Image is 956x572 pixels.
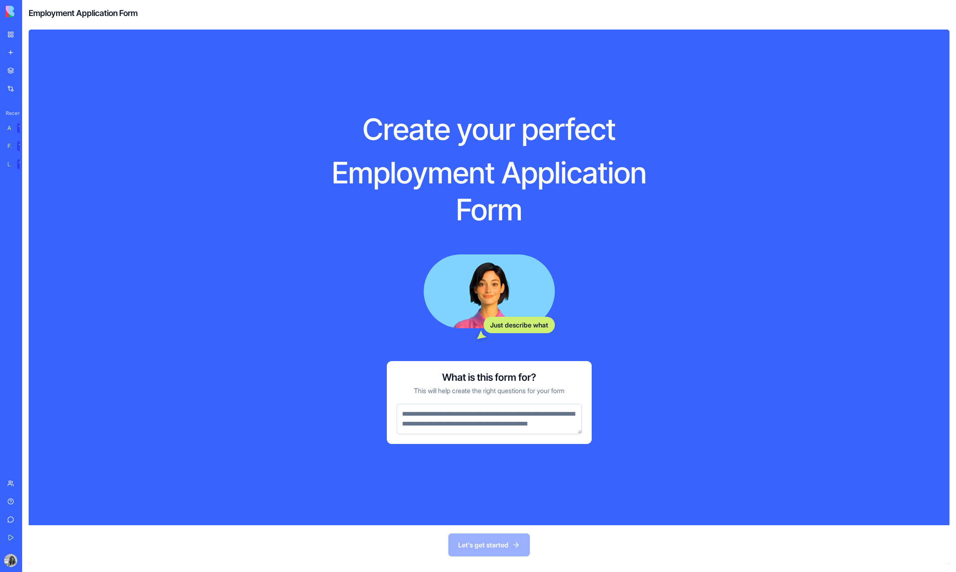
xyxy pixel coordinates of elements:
div: TRY [17,159,30,169]
div: Just describe what [484,317,555,333]
h1: Employment Application Form [306,154,673,228]
img: ACg8ocImcC-D6fUdOBPNkyvvOn1w4Q5UC0ChvF58VkfMjLd_GFezJiR6Mw=s96-c [4,554,17,567]
h3: What is this form for? [442,371,536,384]
a: Feedback FormTRY [2,138,35,154]
a: Literary BlogTRY [2,156,35,172]
div: TRY [17,123,30,133]
img: logo [6,6,57,17]
div: Feedback Form [7,142,11,150]
a: AI Logo GeneratorTRY [2,120,35,136]
p: This will help create the right questions for your form [414,386,565,396]
div: TRY [17,141,30,151]
h1: Create your perfect [306,111,673,148]
h4: Employment Application Form [29,7,138,19]
div: Literary Blog [7,160,11,168]
span: Recent [2,110,20,117]
div: AI Logo Generator [7,124,11,132]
